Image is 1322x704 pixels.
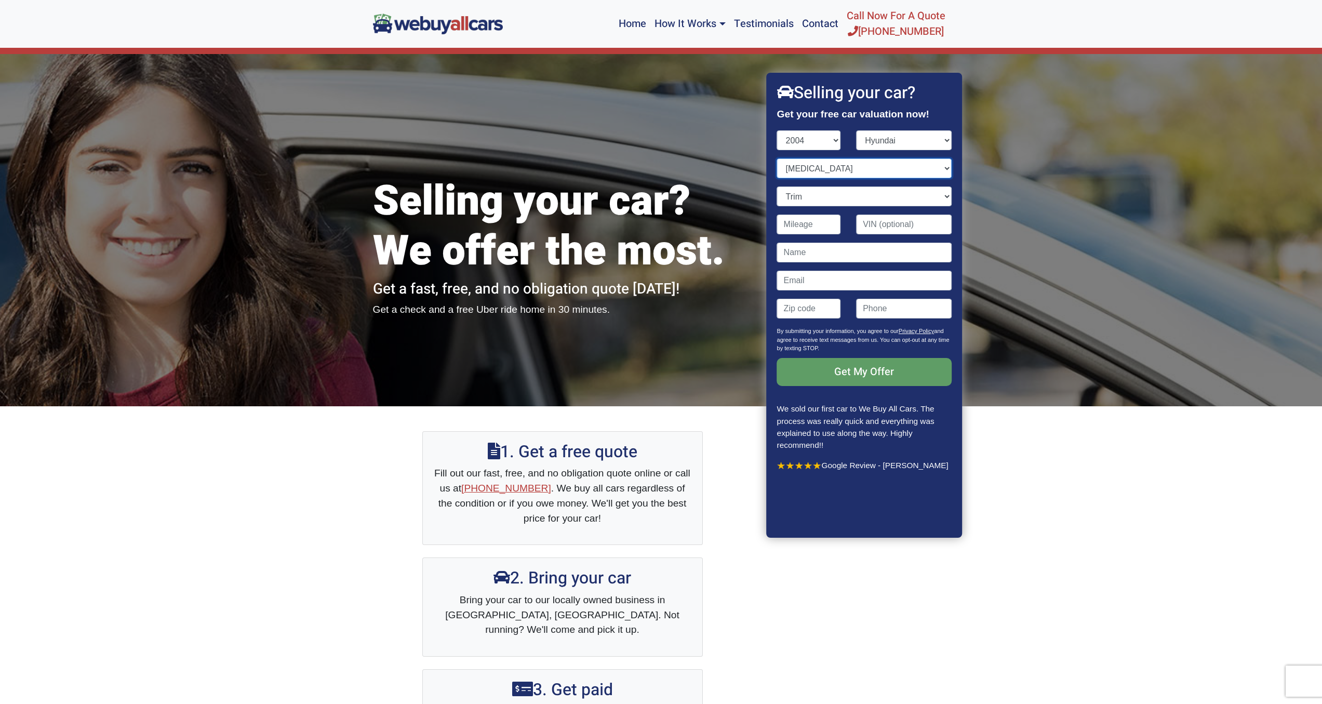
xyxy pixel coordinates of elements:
input: Phone [856,299,952,318]
input: Get My Offer [777,358,952,386]
p: Bring your car to our locally owned business in [GEOGRAPHIC_DATA], [GEOGRAPHIC_DATA]. Not running... [433,593,692,637]
a: [PHONE_NUMBER] [461,483,551,494]
a: Call Now For A Quote[PHONE_NUMBER] [843,4,950,44]
input: Zip code [777,299,841,318]
input: VIN (optional) [856,215,952,234]
form: Contact form [777,130,952,403]
h2: 2. Bring your car [433,568,692,588]
a: Privacy Policy [899,328,934,334]
a: Home [615,4,650,44]
p: Fill out our fast, free, and no obligation quote online or call us at . We buy all cars regardles... [433,466,692,526]
input: Email [777,271,952,290]
h2: 1. Get a free quote [433,442,692,462]
h2: Selling your car? [777,83,952,103]
h2: 3. Get paid [433,680,692,700]
input: Mileage [777,215,841,234]
p: By submitting your information, you agree to our and agree to receive text messages from us. You ... [777,327,952,358]
a: Contact [798,4,843,44]
h1: Selling your car? We offer the most. [373,177,752,276]
strong: Get your free car valuation now! [777,109,929,119]
p: Get a check and a free Uber ride home in 30 minutes. [373,302,752,317]
p: Google Review - [PERSON_NAME] [777,459,952,471]
img: We Buy All Cars in NJ logo [373,14,503,34]
input: Name [777,243,952,262]
h2: Get a fast, free, and no obligation quote [DATE]! [373,281,752,298]
p: We sold our first car to We Buy All Cars. The process was really quick and everything was explain... [777,403,952,450]
a: How It Works [650,4,729,44]
a: Testimonials [730,4,798,44]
